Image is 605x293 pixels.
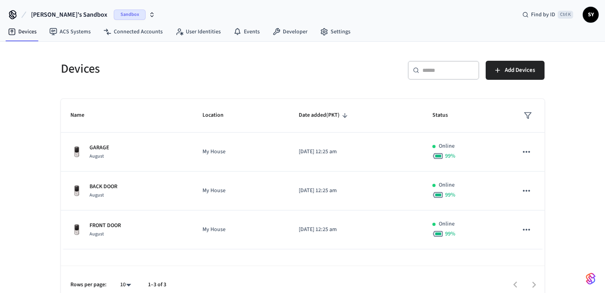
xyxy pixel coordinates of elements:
[432,109,458,121] span: Status
[61,99,545,249] table: sticky table
[89,144,109,152] p: GARAGE
[516,8,580,22] div: Find by IDCtrl K
[558,11,573,19] span: Ctrl K
[202,148,280,156] p: My House
[531,11,555,19] span: Find by ID
[89,192,104,199] span: August
[70,224,83,236] img: Yale Assure Touchscreen Wifi Smart Lock, Satin Nickel, Front
[43,25,97,39] a: ACS Systems
[70,281,107,289] p: Rows per page:
[202,109,234,121] span: Location
[70,109,95,121] span: Name
[445,191,455,199] span: 99 %
[439,181,455,189] p: Online
[169,25,227,39] a: User Identities
[116,279,135,291] div: 10
[148,281,166,289] p: 1–3 of 3
[584,8,598,22] span: SY
[97,25,169,39] a: Connected Accounts
[202,226,280,234] p: My House
[89,222,121,230] p: FRONT DOOR
[70,185,83,197] img: Yale Assure Touchscreen Wifi Smart Lock, Satin Nickel, Front
[299,148,414,156] p: [DATE] 12:25 am
[61,61,298,77] h5: Devices
[114,10,146,20] span: Sandbox
[439,220,455,228] p: Online
[89,183,117,191] p: BACK DOOR
[299,109,350,121] span: Date added(PKT)
[89,153,104,160] span: August
[227,25,266,39] a: Events
[314,25,357,39] a: Settings
[486,61,545,80] button: Add Devices
[445,230,455,238] span: 99 %
[505,65,535,75] span: Add Devices
[70,146,83,158] img: Yale Assure Touchscreen Wifi Smart Lock, Satin Nickel, Front
[31,10,107,19] span: [PERSON_NAME]'s Sandbox
[266,25,314,39] a: Developer
[586,272,595,285] img: SeamLogoGradient.69752ec5.svg
[439,142,455,150] p: Online
[2,25,43,39] a: Devices
[299,226,414,234] p: [DATE] 12:25 am
[583,7,599,23] button: SY
[445,152,455,160] span: 99 %
[202,187,280,195] p: My House
[299,187,414,195] p: [DATE] 12:25 am
[89,231,104,237] span: August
